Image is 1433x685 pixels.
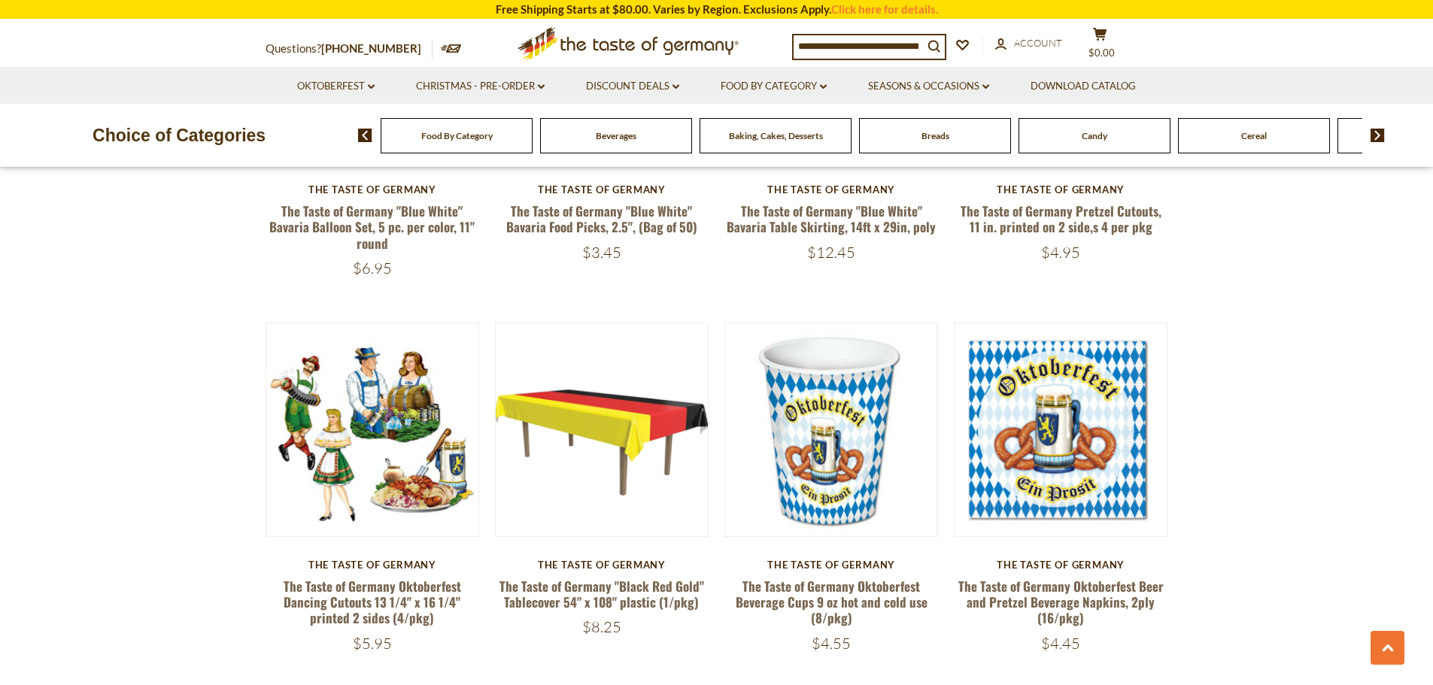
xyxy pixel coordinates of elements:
a: The Taste of Germany Oktoberfest Beer and Pretzel Beverage Napkins, 2ply (16/pkg) [958,577,1164,628]
button: $0.00 [1078,27,1123,65]
span: $5.95 [353,634,392,653]
a: The Taste of Germany "Blue White" Bavaria Table Skirting, 14ft x 29in, poly [727,202,936,236]
a: The Taste of Germany Oktoberfest Beverage Cups 9 oz hot and cold use (8/pkg) [736,577,928,628]
a: The Taste of Germany "Blue White" Bavaria Balloon Set, 5 pc. per color, 11" round [269,202,475,253]
a: [PHONE_NUMBER] [321,41,421,55]
p: Questions? [266,39,433,59]
a: Candy [1082,130,1107,141]
span: $4.45 [1041,634,1080,653]
span: $12.45 [807,243,855,262]
a: Account [995,35,1062,52]
img: previous arrow [358,129,372,142]
div: The Taste of Germany [495,183,709,195]
div: The Taste of Germany [495,559,709,571]
a: The Taste of Germany Pretzel Cutouts, 11 in. printed on 2 side,s 4 per pkg [961,202,1161,236]
a: Christmas - PRE-ORDER [416,78,545,95]
span: Account [1014,37,1062,49]
span: $4.95 [1041,243,1080,262]
a: Baking, Cakes, Desserts [729,130,823,141]
a: Discount Deals [586,78,679,95]
span: $8.25 [582,617,621,636]
div: The Taste of Germany [724,559,939,571]
img: The Taste of Germany Oktoberfest Dancing Cutouts 13 1/4" x 16 1/4" printed 2 sides (4/pkg) [266,323,479,541]
a: Food By Category [721,78,827,95]
div: The Taste of Germany [954,183,1168,195]
img: The Taste of Germany Oktoberfest Beer and Pretzel Beverage Napkins, 2ply (16/pkg) [955,323,1167,535]
img: The Taste of Germany Oktoberfest Beverage Cups 9 oz hot and cold use (8/pkg) [725,323,938,540]
span: $3.45 [582,243,621,262]
a: Download Catalog [1031,78,1136,95]
a: Beverages [596,130,636,141]
img: next arrow [1371,129,1385,142]
a: Seasons & Occasions [868,78,989,95]
span: $4.55 [812,634,851,653]
a: The Taste of Germany "Black Red Gold" Tablecover 54" x 108" plastic (1/pkg) [499,577,704,611]
a: Cereal [1241,130,1267,141]
div: The Taste of Germany [266,183,480,195]
a: The Taste of Germany "Blue White" Bavaria Food Picks, 2.5", (Bag of 50) [506,202,697,236]
a: The Taste of Germany Oktoberfest Dancing Cutouts 13 1/4" x 16 1/4" printed 2 sides (4/pkg) [284,577,461,628]
div: The Taste of Germany [954,559,1168,571]
a: Breads [921,130,949,141]
div: The Taste of Germany [266,559,480,571]
a: Food By Category [421,130,493,141]
span: $0.00 [1088,47,1115,59]
div: The Taste of Germany [724,183,939,195]
a: Oktoberfest [297,78,375,95]
span: $6.95 [353,259,392,277]
a: Click here for details. [831,2,938,16]
img: The Taste of Germany "Black Red Gold" Tablecover 54" x 108" plastic (1/pkg) [496,323,709,536]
